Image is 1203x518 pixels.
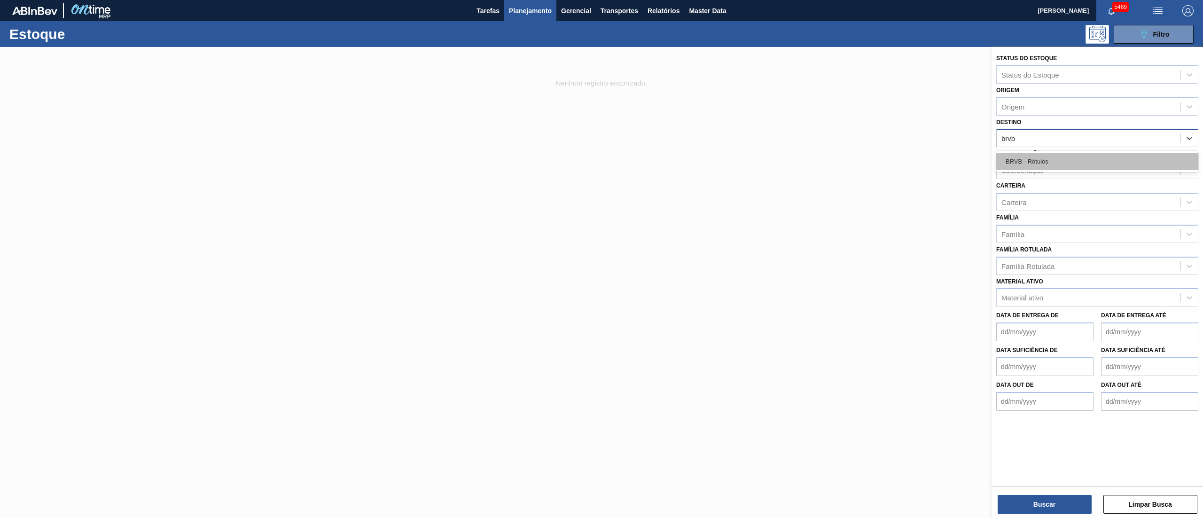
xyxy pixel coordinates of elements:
[1086,25,1109,44] div: Pogramando: nenhum usuário selecionado
[561,5,591,16] span: Gerencial
[1114,25,1194,44] button: Filtro
[1001,262,1055,270] div: Família Rotulada
[1182,5,1194,16] img: Logout
[648,5,680,16] span: Relatórios
[1096,4,1126,17] button: Notificações
[996,347,1058,353] label: Data suficiência de
[1001,71,1059,78] div: Status do Estoque
[477,5,500,16] span: Tarefas
[9,29,156,39] h1: Estoque
[1101,347,1165,353] label: Data suficiência até
[1001,294,1043,302] div: Material ativo
[1001,102,1024,110] div: Origem
[996,87,1019,94] label: Origem
[509,5,552,16] span: Planejamento
[1101,382,1141,388] label: Data out até
[996,55,1057,62] label: Status do Estoque
[996,278,1043,285] label: Material ativo
[996,392,1094,411] input: dd/mm/yyyy
[996,312,1059,319] label: Data de Entrega de
[996,182,1025,189] label: Carteira
[1101,392,1198,411] input: dd/mm/yyyy
[1152,5,1164,16] img: userActions
[996,119,1021,126] label: Destino
[996,153,1198,170] div: BRVB - Rótulos
[996,246,1052,253] label: Família Rotulada
[1112,2,1129,12] span: 5469
[996,150,1042,157] label: Coordenação
[996,214,1019,221] label: Família
[1101,322,1198,341] input: dd/mm/yyyy
[12,7,57,15] img: TNhmsLtSVTkK8tSr43FrP2fwEKptu5GPRR3wAAAABJRU5ErkJggg==
[1001,230,1024,238] div: Família
[996,357,1094,376] input: dd/mm/yyyy
[1101,357,1198,376] input: dd/mm/yyyy
[601,5,638,16] span: Transportes
[1001,198,1026,206] div: Carteira
[996,382,1034,388] label: Data out de
[689,5,726,16] span: Master Data
[996,322,1094,341] input: dd/mm/yyyy
[1101,312,1166,319] label: Data de Entrega até
[1153,31,1170,38] span: Filtro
